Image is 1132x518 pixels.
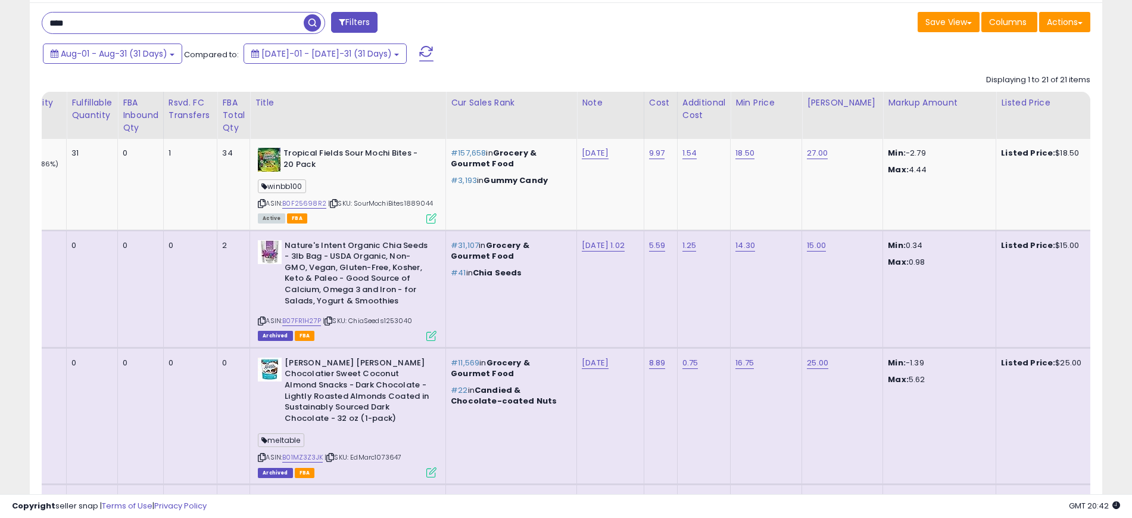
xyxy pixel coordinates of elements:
a: B07FR1H27P [282,316,321,326]
a: 15.00 [807,240,826,252]
a: 25.00 [807,357,828,369]
span: #41 [451,267,466,278]
strong: Min: [888,147,906,159]
span: Grocery & Gourmet Food [451,147,537,169]
div: 0 [123,240,154,251]
div: Cost [649,97,672,109]
a: 18.50 [735,147,754,159]
img: 513luK8rpyL._SL40_.jpg [258,240,282,264]
span: FBA [295,331,315,341]
div: 0 [18,262,66,272]
a: [DATE] [582,147,609,159]
span: | SKU: ChiaSeeds1253040 [323,316,412,325]
div: Cur Sales Rank [451,97,572,109]
span: | SKU: EdMarc1073647 [325,452,401,462]
p: in [451,148,567,169]
strong: Max: [888,374,909,385]
p: -2.79 [888,148,987,159]
div: Title [255,97,441,109]
div: 0.17 [18,148,66,159]
p: -1.39 [888,358,987,368]
img: 41ttav4sxEL._SL40_.jpg [258,358,282,381]
a: Privacy Policy [154,500,207,511]
div: Fulfillable Quantity [71,97,113,122]
span: FBA [295,468,315,478]
div: $18.50 [1001,148,1100,159]
span: Candied & Chocolate-coated Nuts [451,384,557,407]
div: 0 [18,240,66,251]
button: Actions [1039,12,1090,32]
p: 4.44 [888,165,987,175]
span: | SKU: SourMochiBites1889044 [328,198,433,208]
img: 41jClwsj6XL._SL40_.jpg [258,148,280,172]
button: Save View [918,12,980,32]
a: 1.54 [682,147,697,159]
b: Nature's Intent Organic Chia Seeds - 3lb Bag - USDA Organic, Non-GMO, Vegan, Gluten-Free, Kosher,... [285,240,429,309]
p: in [451,268,567,278]
div: $15.00 [1001,240,1100,251]
div: Rsvd. FC Transfers [169,97,213,122]
a: 9.97 [649,147,665,159]
span: #31,107 [451,240,479,251]
div: 0 [169,358,208,368]
a: 8.89 [649,357,666,369]
a: B0F25698R2 [282,198,326,209]
div: Additional Cost [682,97,726,122]
p: in [451,358,567,379]
span: Grocery & Gourmet Food [451,240,529,262]
strong: Copyright [12,500,55,511]
p: in [451,385,567,407]
span: Chia Seeds [473,267,522,278]
span: Listings that have been deleted from Seller Central [258,331,292,341]
div: Listed Price [1001,97,1104,109]
span: winbb100 [258,179,305,193]
div: 0 [123,358,154,368]
b: Listed Price: [1001,147,1055,159]
b: Tropical Fields Sour Mochi Bites - 20 Pack [283,148,428,173]
div: 0 [71,358,108,368]
a: 16.75 [735,357,754,369]
div: 0.07 [18,169,66,180]
div: ASIN: [258,148,436,222]
a: 0.75 [682,357,698,369]
span: #157,658 [451,147,486,159]
span: Listings that have been deleted from Seller Central [258,468,292,478]
p: 0.98 [888,257,987,268]
div: Min Price [735,97,797,109]
a: Terms of Use [102,500,152,511]
div: 1 [169,148,208,159]
div: 0 [123,148,154,159]
div: 31 [71,148,108,159]
div: 0 [18,379,66,390]
button: Aug-01 - Aug-31 (31 Days) [43,44,182,64]
span: Grocery & Gourmet Food [451,357,530,379]
div: FBA Total Qty [222,97,245,134]
div: Displaying 1 to 21 of 21 items [986,75,1090,86]
a: [DATE] [582,357,609,369]
span: Aug-01 - Aug-31 (31 Days) [61,48,167,60]
div: 0 [222,358,241,368]
b: Listed Price: [1001,240,1055,251]
a: 27.00 [807,147,828,159]
p: in [451,240,567,262]
a: [DATE] 1.02 [582,240,625,252]
span: #3,193 [451,175,477,186]
div: 34 [222,148,241,159]
a: B01MZ3Z3JK [282,452,323,463]
small: (142.86%) [26,159,58,169]
strong: Max: [888,164,909,175]
div: $25.00 [1001,358,1100,368]
button: [DATE]-01 - [DATE]-31 (31 Days) [244,44,407,64]
div: Markup Amount [888,97,991,109]
p: in [451,175,567,186]
button: Filters [331,12,378,33]
span: FBA [287,213,307,224]
b: Listed Price: [1001,357,1055,368]
strong: Min: [888,240,906,251]
div: 2 [222,240,241,251]
p: 0.34 [888,240,987,251]
div: FBA inbound Qty [123,97,158,134]
a: 14.30 [735,240,755,252]
span: #22 [451,384,467,396]
p: 5.62 [888,374,987,385]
